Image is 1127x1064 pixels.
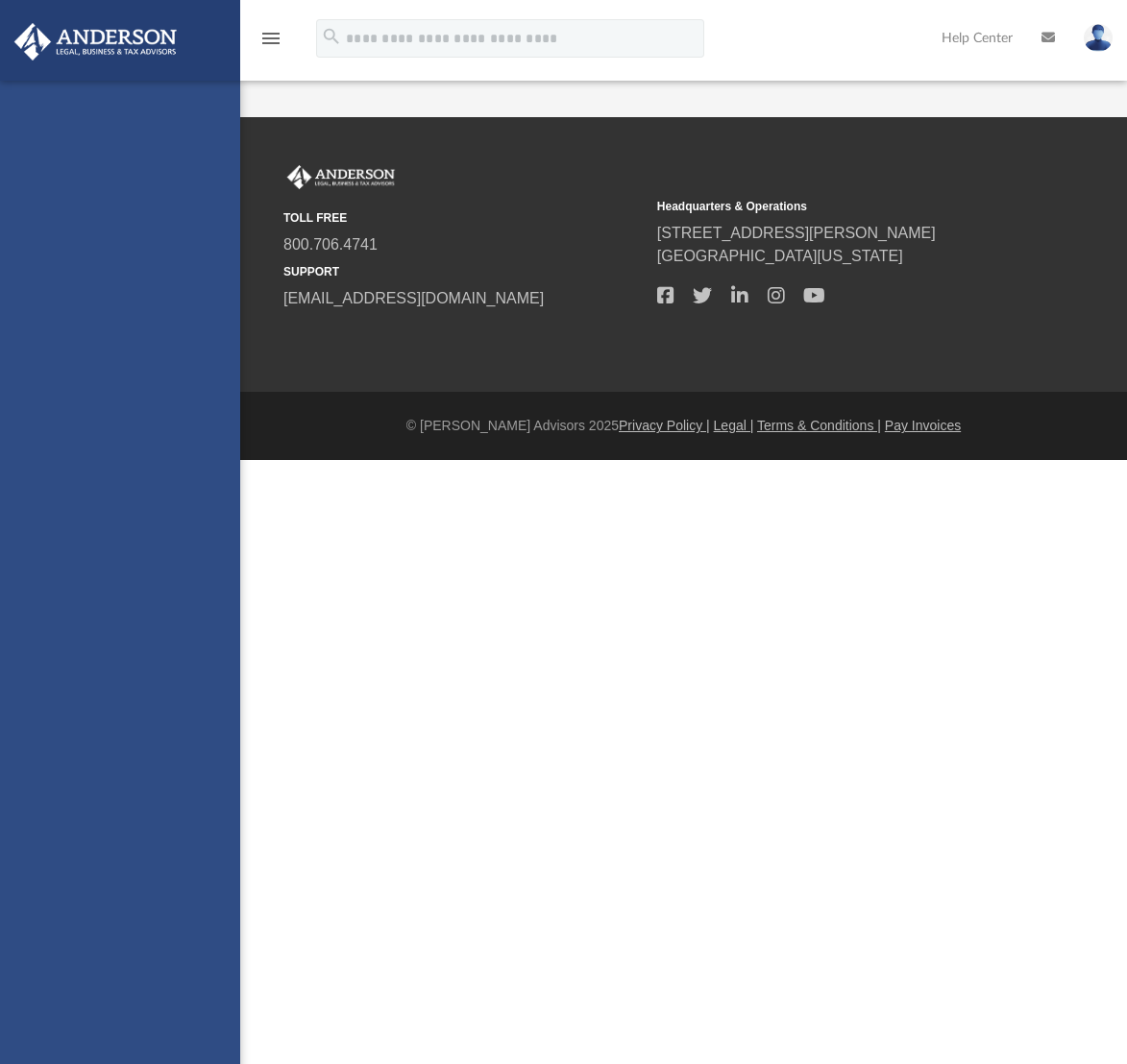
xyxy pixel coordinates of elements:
div: © [PERSON_NAME] Advisors 2025 [240,416,1127,436]
img: User Pic [1084,24,1113,52]
a: Privacy Policy | [619,418,710,433]
a: Legal | [714,418,754,433]
small: TOLL FREE [283,209,644,227]
a: [STREET_ADDRESS][PERSON_NAME] [657,225,936,241]
small: SUPPORT [283,263,644,280]
a: [GEOGRAPHIC_DATA][US_STATE] [657,248,903,264]
img: Anderson Advisors Platinum Portal [9,23,183,60]
a: 800.706.4741 [283,236,378,253]
a: [EMAIL_ADDRESS][DOMAIN_NAME] [283,290,544,306]
i: search [321,26,342,47]
a: Pay Invoices [885,418,961,433]
a: menu [259,36,282,50]
i: menu [259,27,282,50]
img: Anderson Advisors Platinum Portal [283,165,399,190]
a: Terms & Conditions | [757,418,881,433]
small: Headquarters & Operations [657,198,1017,215]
